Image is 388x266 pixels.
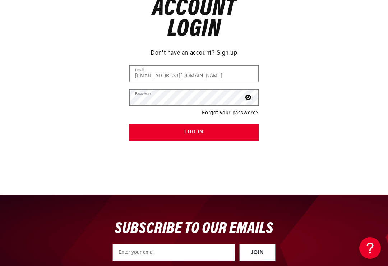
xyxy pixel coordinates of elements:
span: SUBSCRIBE TO OUR EMAILS [115,221,273,237]
input: Enter your email [112,244,235,261]
button: JOIN [239,244,276,261]
input: Email [130,66,258,82]
button: Log in [129,124,259,141]
div: Don't have an account? [129,47,259,58]
a: Forgot your password? [202,109,259,117]
a: Sign up [217,49,237,58]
